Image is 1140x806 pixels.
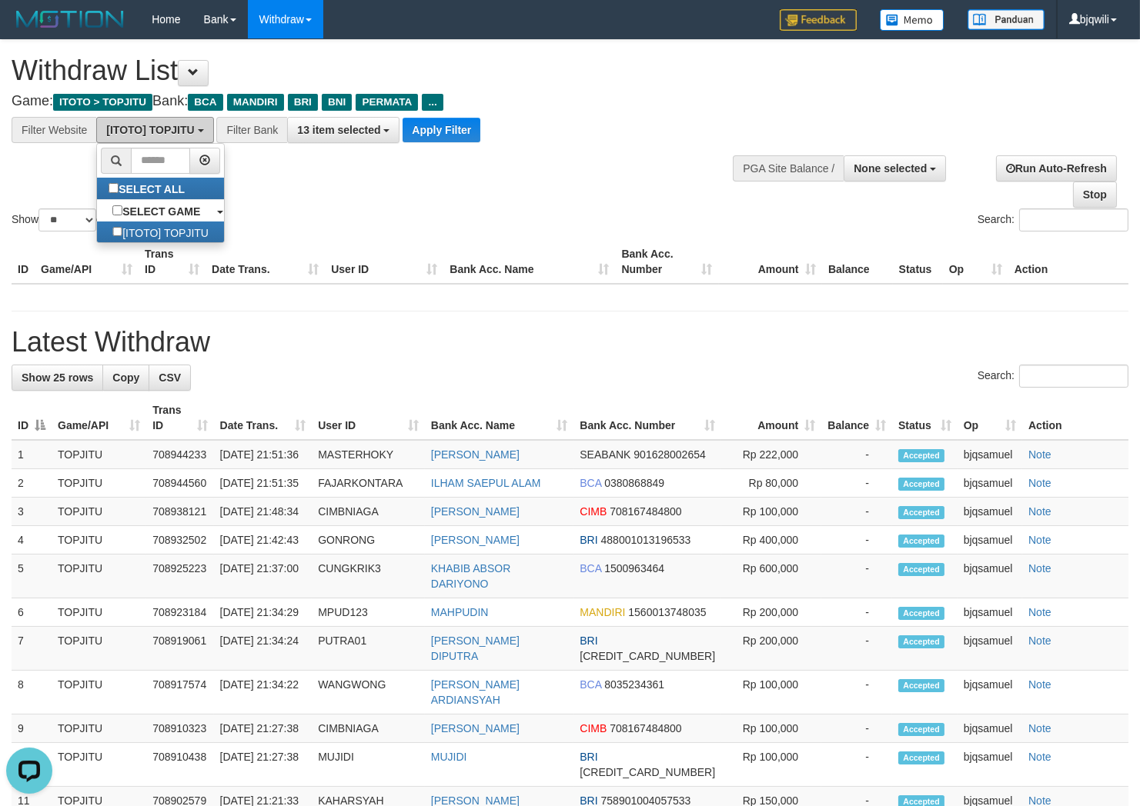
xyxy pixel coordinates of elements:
th: Amount [719,240,822,284]
a: Note [1028,634,1051,647]
span: ... [422,94,443,111]
td: [DATE] 21:37:00 [214,555,313,598]
span: BRI [580,751,597,763]
input: SELECT GAME [112,205,122,215]
td: 708944233 [146,440,213,469]
td: GONRONG [312,526,425,555]
a: KHABIB ABSOR DARIYONO [431,562,510,590]
span: BCA [580,678,601,691]
th: Amount: activate to sort column ascending [721,396,821,440]
span: CSV [159,371,181,384]
span: SEABANK [580,448,630,461]
td: 708944560 [146,469,213,498]
div: Filter Website [12,117,96,143]
td: CUNGKRIK3 [312,555,425,598]
th: Action [1008,240,1128,284]
td: Rp 80,000 [721,469,821,498]
button: [ITOTO] TOPJITU [96,117,213,143]
a: Note [1028,534,1051,546]
td: [DATE] 21:48:34 [214,498,313,526]
a: Note [1028,606,1051,618]
span: BRI [580,534,597,546]
td: 4 [12,526,52,555]
th: Op [943,240,1008,284]
td: Rp 600,000 [721,555,821,598]
a: Note [1028,477,1051,489]
a: MUJIDI [431,751,467,763]
td: [DATE] 21:51:36 [214,440,313,469]
img: Button%20Memo.svg [880,9,944,31]
a: [PERSON_NAME] DIPUTRA [431,634,520,662]
td: Rp 200,000 [721,598,821,627]
th: Date Trans.: activate to sort column ascending [214,396,313,440]
td: - [821,671,892,714]
td: - [821,598,892,627]
td: Rp 400,000 [721,526,821,555]
h1: Withdraw List [12,55,744,86]
a: SELECT GAME [97,200,224,221]
span: Accepted [898,679,944,692]
span: CIMB [580,505,607,518]
td: [DATE] 21:27:38 [214,714,313,743]
span: Copy 901628002654 to clipboard [634,448,705,461]
span: MANDIRI [580,606,625,618]
td: MUJIDI [312,743,425,787]
button: Open LiveChat chat widget [6,6,52,52]
span: [ITOTO] TOPJITU [106,124,194,136]
td: 2 [12,469,52,498]
td: TOPJITU [52,469,146,498]
td: PUTRA01 [312,627,425,671]
a: MAHPUDIN [431,606,489,618]
td: bjqsamuel [958,526,1022,555]
td: TOPJITU [52,498,146,526]
a: Copy [102,365,149,391]
span: Copy 0380868849 to clipboard [604,477,664,489]
span: PERMATA [356,94,418,111]
td: TOPJITU [52,555,146,598]
span: Copy 488001013196533 to clipboard [601,534,691,546]
td: bjqsamuel [958,440,1022,469]
th: Balance [822,240,893,284]
td: Rp 200,000 [721,627,821,671]
td: - [821,498,892,526]
button: Apply Filter [403,118,480,142]
a: Note [1028,678,1051,691]
td: - [821,743,892,787]
span: Accepted [898,607,944,620]
td: 7 [12,627,52,671]
td: TOPJITU [52,526,146,555]
td: bjqsamuel [958,498,1022,526]
td: TOPJITU [52,714,146,743]
span: Accepted [898,563,944,576]
th: ID: activate to sort column descending [12,396,52,440]
span: Accepted [898,506,944,519]
a: ILHAM SAEPUL ALAM [431,477,541,489]
td: [DATE] 21:34:29 [214,598,313,627]
td: 1 [12,440,52,469]
th: Trans ID: activate to sort column ascending [146,396,213,440]
a: [PERSON_NAME] [431,505,520,518]
td: 708919061 [146,627,213,671]
a: Note [1028,562,1051,575]
select: Showentries [38,208,96,231]
td: MPUD123 [312,598,425,627]
th: Trans ID [139,240,206,284]
span: Accepted [898,635,944,648]
td: Rp 222,000 [721,440,821,469]
span: Copy [112,371,139,384]
td: bjqsamuel [958,598,1022,627]
td: [DATE] 21:34:24 [214,627,313,671]
td: 708910438 [146,743,213,787]
td: 708932502 [146,526,213,555]
img: MOTION_logo.png [12,8,129,31]
th: User ID [325,240,443,284]
td: Rp 100,000 [721,498,821,526]
a: Stop [1073,182,1117,208]
img: panduan.png [968,9,1045,30]
th: Bank Acc. Name [443,240,615,284]
span: Copy 1560013748035 to clipboard [628,606,706,618]
td: Rp 100,000 [721,714,821,743]
button: None selected [844,155,946,182]
a: Note [1028,505,1051,518]
span: Accepted [898,449,944,462]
